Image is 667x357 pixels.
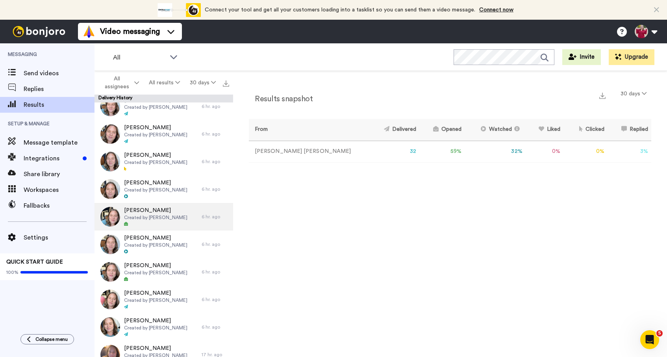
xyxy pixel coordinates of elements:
[249,119,369,141] th: From
[100,317,120,337] img: 38eab96a-ed61-4a54-9d52-9ee1454685cb-thumb.jpg
[124,262,187,270] span: [PERSON_NAME]
[144,76,185,90] button: All results
[100,262,120,282] img: 7d526bb9-0f27-4522-92d7-49bcb0f0099d-thumb.jpg
[101,75,133,91] span: All assignees
[94,286,233,313] a: [PERSON_NAME]Created by [PERSON_NAME]6 hr. ago
[124,297,187,303] span: Created by [PERSON_NAME]
[597,89,608,101] button: Export a summary of each team member’s results that match this filter now.
[94,175,233,203] a: [PERSON_NAME]Created by [PERSON_NAME]6 hr. ago
[124,242,187,248] span: Created by [PERSON_NAME]
[24,233,94,242] span: Settings
[223,80,229,87] img: export.svg
[124,234,187,242] span: [PERSON_NAME]
[94,120,233,148] a: [PERSON_NAME]Created by [PERSON_NAME]6 hr. ago
[202,241,229,247] div: 6 hr. ago
[100,179,120,199] img: 2d5cb0dc-df28-4fed-bca6-e18d05a08d95-thumb.jpg
[479,7,513,13] a: Connect now
[157,3,201,17] div: animation
[220,77,232,89] button: Export all results that match these filters now.
[124,206,187,214] span: [PERSON_NAME]
[465,119,525,141] th: Watched
[124,325,187,331] span: Created by [PERSON_NAME]
[616,87,651,101] button: 30 days
[124,132,187,138] span: Created by [PERSON_NAME]
[96,72,144,94] button: All assignees
[124,344,187,352] span: [PERSON_NAME]
[94,258,233,286] a: [PERSON_NAME]Created by [PERSON_NAME]6 hr. ago
[20,334,74,344] button: Collapse menu
[24,169,94,179] span: Share library
[6,259,63,265] span: QUICK START GUIDE
[124,159,187,165] span: Created by [PERSON_NAME]
[100,124,120,144] img: 8afc2408-2441-4f20-b466-376560a05034-thumb.jpg
[124,270,187,276] span: Created by [PERSON_NAME]
[100,207,120,227] img: c998f243-4904-4645-ba77-b9ac763ab828-thumb.jpg
[202,296,229,303] div: 6 hr. ago
[100,290,120,309] img: ed4712c0-0172-45ca-a193-0ecb4b944a4b-thumb.jpg
[465,141,525,162] td: 32 %
[608,119,651,141] th: Replied
[562,49,601,65] button: Invite
[94,231,233,258] a: [PERSON_NAME]Created by [PERSON_NAME]6 hr. ago
[640,330,659,349] iframe: Intercom live chat
[94,93,233,120] a: [PERSON_NAME]Created by [PERSON_NAME]6 hr. ago
[419,119,465,141] th: Opened
[94,95,233,102] div: Delivery History
[94,148,233,175] a: [PERSON_NAME]Created by [PERSON_NAME]6 hr. ago
[202,103,229,110] div: 6 hr. ago
[249,95,313,103] h2: Results snapshot
[24,84,94,94] span: Replies
[202,158,229,165] div: 6 hr. ago
[249,141,369,162] td: [PERSON_NAME] [PERSON_NAME]
[124,289,187,297] span: [PERSON_NAME]
[6,269,19,275] span: 100%
[656,330,663,337] span: 5
[369,119,419,141] th: Delivered
[124,317,187,325] span: [PERSON_NAME]
[599,93,606,99] img: export.svg
[24,185,94,195] span: Workspaces
[83,25,95,38] img: vm-color.svg
[24,201,94,210] span: Fallbacks
[100,234,120,254] img: 9ebf98ca-99e8-49b4-9215-3860907fd1f8-thumb.jpg
[100,26,160,37] span: Video messaging
[202,186,229,192] div: 6 hr. ago
[526,141,563,162] td: 0 %
[9,26,69,37] img: bj-logo-header-white.svg
[24,154,80,163] span: Integrations
[24,138,94,147] span: Message template
[202,324,229,330] div: 6 hr. ago
[100,152,120,171] img: 8c5654fe-c210-450c-a66d-ca48b5817790-thumb.jpg
[609,49,654,65] button: Upgrade
[94,313,233,341] a: [PERSON_NAME]Created by [PERSON_NAME]6 hr. ago
[563,141,608,162] td: 0 %
[113,53,166,62] span: All
[202,131,229,137] div: 6 hr. ago
[100,97,120,116] img: c9b17270-31c9-4e84-925b-bcf4ce9d95c7-thumb.jpg
[94,203,233,231] a: [PERSON_NAME]Created by [PERSON_NAME]6 hr. ago
[563,119,608,141] th: Clicked
[124,151,187,159] span: [PERSON_NAME]
[608,141,651,162] td: 3 %
[124,187,187,193] span: Created by [PERSON_NAME]
[185,76,220,90] button: 30 days
[202,269,229,275] div: 6 hr. ago
[124,179,187,187] span: [PERSON_NAME]
[24,100,94,110] span: Results
[124,124,187,132] span: [PERSON_NAME]
[124,104,187,110] span: Created by [PERSON_NAME]
[124,214,187,221] span: Created by [PERSON_NAME]
[526,119,563,141] th: Liked
[205,7,475,13] span: Connect your tool and get all your customers loading into a tasklist so you can send them a video...
[24,69,94,78] span: Send videos
[419,141,465,162] td: 59 %
[35,336,68,342] span: Collapse menu
[202,214,229,220] div: 6 hr. ago
[369,141,419,162] td: 32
